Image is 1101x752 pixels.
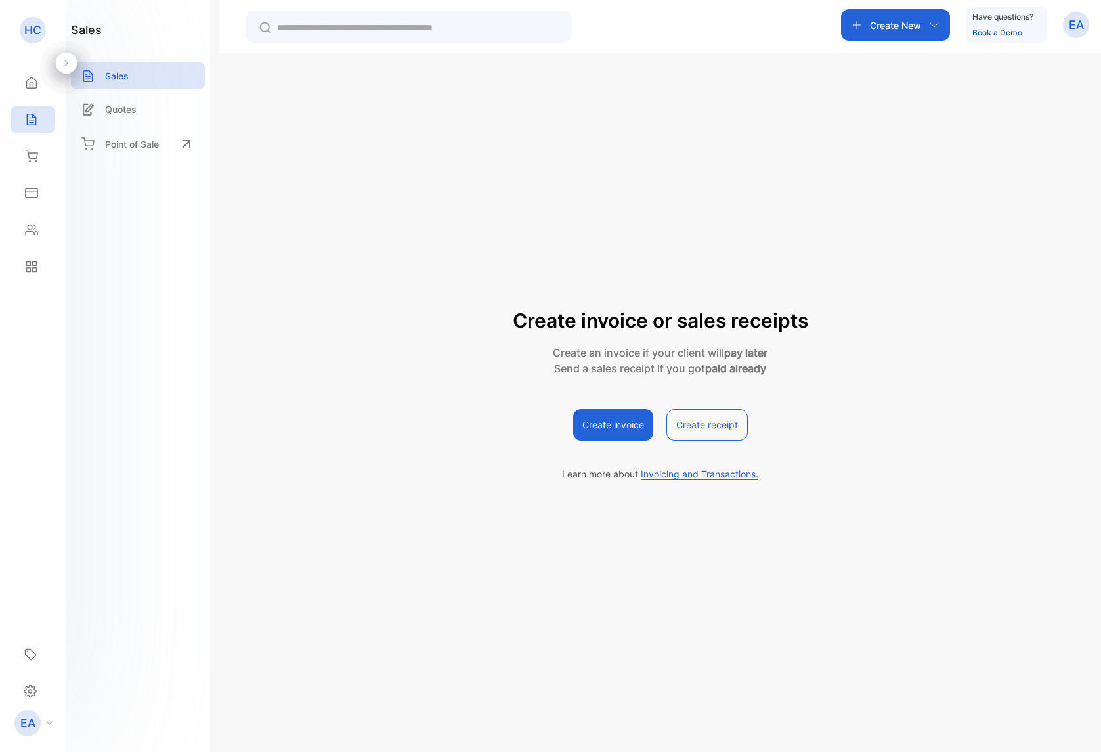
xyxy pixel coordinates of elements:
p: Point of Sale [105,137,159,151]
span: Invoicing and Transactions. [641,468,758,480]
button: EA [1063,9,1089,41]
button: Create New [841,9,950,41]
a: Sales [71,62,205,89]
a: Point of Sale [71,129,205,158]
a: Book a Demo [972,28,1022,37]
p: Quotes [105,102,137,116]
a: Quotes [71,96,205,123]
p: Create an invoice if your client will [513,345,808,361]
strong: paid already [705,362,766,375]
button: Create invoice [573,409,653,441]
button: Create receipt [666,409,748,441]
p: Sales [105,69,129,83]
h1: sales [71,21,102,39]
p: Learn more about [562,467,758,481]
p: HC [24,22,41,39]
strong: pay later [724,346,767,359]
p: Create New [870,18,921,32]
p: EA [20,715,35,732]
p: Have questions? [972,11,1033,24]
p: Send a sales receipt if you got [513,361,808,376]
p: EA [1069,16,1084,33]
p: Create invoice or sales receipts [513,306,808,336]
